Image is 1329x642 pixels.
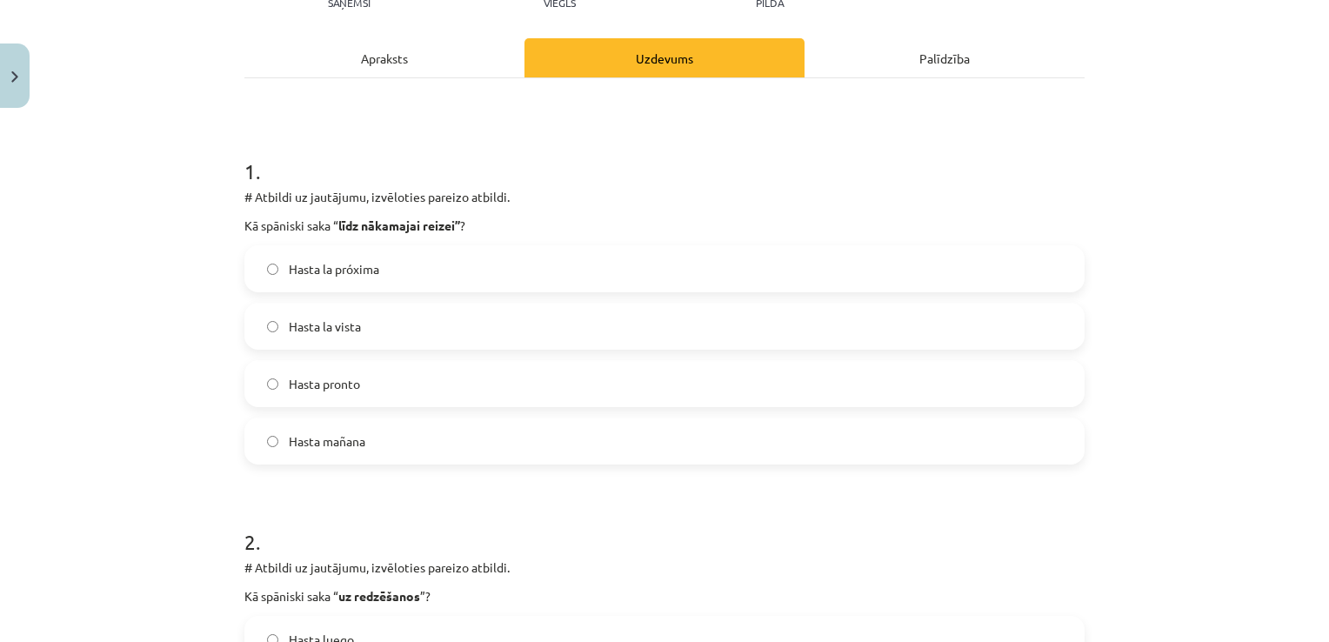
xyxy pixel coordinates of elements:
[11,71,18,83] img: icon-close-lesson-0947bae3869378f0d4975bcd49f059093ad1ed9edebbc8119c70593378902aed.svg
[338,588,420,604] strong: uz redzēšanos
[244,558,1085,577] p: # Atbildi uz jautājumu, izvēloties pareizo atbildi.
[267,436,278,447] input: Hasta mañana
[289,260,379,278] span: Hasta la próxima
[267,321,278,332] input: Hasta la vista
[267,378,278,390] input: Hasta pronto
[244,38,524,77] div: Apraksts
[289,318,361,336] span: Hasta la vista
[244,587,1085,605] p: Kā spāniski saka “ ”?
[244,499,1085,553] h1: 2 .
[244,188,1085,206] p: # Atbildi uz jautājumu, izvēloties pareizo atbildi.
[267,264,278,275] input: Hasta la próxima
[805,38,1085,77] div: Palīdzība
[244,129,1085,183] h1: 1 .
[289,375,360,393] span: Hasta pronto
[244,217,1085,235] p: Kā spāniski saka “ ?
[338,217,460,233] strong: līdz nākamajai reizei”
[289,432,365,451] span: Hasta mañana
[524,38,805,77] div: Uzdevums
